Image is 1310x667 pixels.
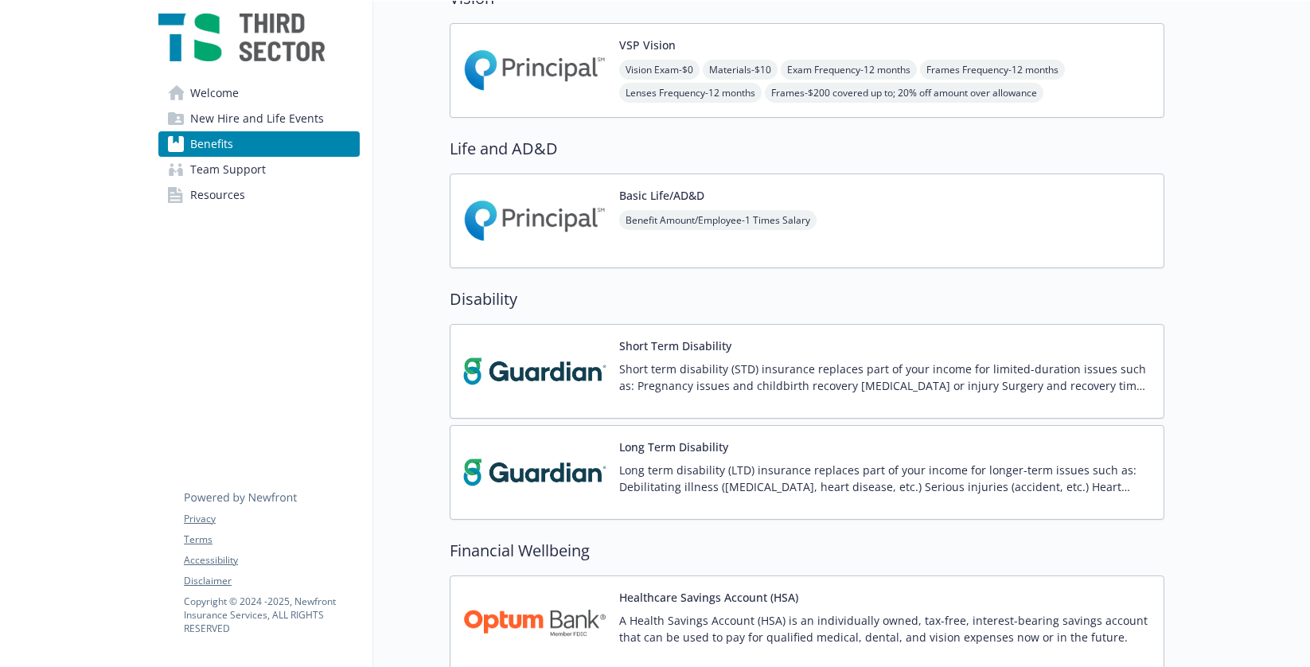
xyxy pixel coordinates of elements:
img: Guardian carrier logo [463,439,606,506]
p: Copyright © 2024 - 2025 , Newfront Insurance Services, ALL RIGHTS RESERVED [184,595,359,635]
button: Short Term Disability [619,337,731,354]
span: Frames Frequency - 12 months [920,60,1065,80]
a: Benefits [158,131,360,157]
span: Benefit Amount/Employee - 1 Times Salary [619,210,817,230]
img: Principal Financial Group Inc carrier logo [463,187,606,255]
img: Principal Financial Group Inc carrier logo [463,37,606,104]
span: Team Support [190,157,266,182]
a: Privacy [184,512,359,526]
span: Welcome [190,80,239,106]
button: Healthcare Savings Account (HSA) [619,589,798,606]
a: Accessibility [184,553,359,568]
p: A Health Savings Account (HSA) is an individually owned, tax-free, interest-bearing savings accou... [619,612,1151,646]
a: Terms [184,532,359,547]
span: Frames - $200 covered up to; 20% off amount over allowance [765,83,1043,103]
a: New Hire and Life Events [158,106,360,131]
span: Lenses Frequency - 12 months [619,83,762,103]
img: Guardian carrier logo [463,337,606,405]
h2: Life and AD&D [450,137,1164,161]
a: Resources [158,182,360,208]
button: Long Term Disability [619,439,728,455]
a: Welcome [158,80,360,106]
span: New Hire and Life Events [190,106,324,131]
span: Resources [190,182,245,208]
button: Basic Life/AD&D [619,187,704,204]
span: Materials - $10 [703,60,778,80]
p: Short term disability (STD) insurance replaces part of your income for limited-duration issues su... [619,361,1151,394]
h2: Financial Wellbeing [450,539,1164,563]
h2: Disability [450,287,1164,311]
p: Long term disability (LTD) insurance replaces part of your income for longer-term issues such as:... [619,462,1151,495]
a: Disclaimer [184,574,359,588]
a: Team Support [158,157,360,182]
span: Exam Frequency - 12 months [781,60,917,80]
span: Vision Exam - $0 [619,60,700,80]
img: Optum Bank carrier logo [463,589,606,657]
span: Benefits [190,131,233,157]
button: VSP Vision [619,37,676,53]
